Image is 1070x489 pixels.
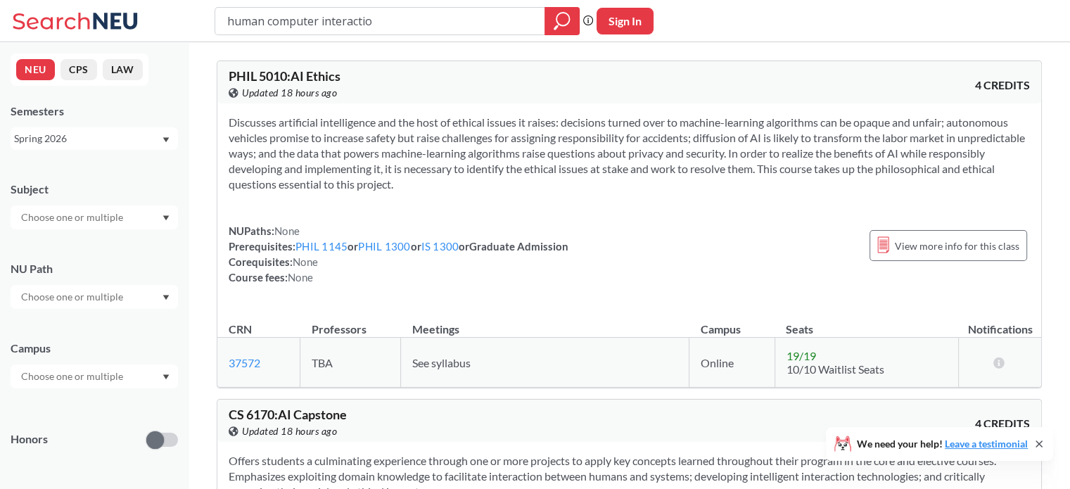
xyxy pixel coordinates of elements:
[229,322,252,337] div: CRN
[163,374,170,380] svg: Dropdown arrow
[895,237,1019,255] span: View more info for this class
[11,103,178,119] div: Semesters
[857,439,1028,449] span: We need your help!
[295,240,348,253] a: PHIL 1145
[229,115,1030,192] section: Discusses artificial intelligence and the host of ethical issues it raises: decisions turned over...
[689,307,775,338] th: Campus
[11,431,48,447] p: Honors
[300,307,401,338] th: Professors
[597,8,654,34] button: Sign In
[288,271,313,284] span: None
[300,338,401,388] td: TBA
[14,368,132,385] input: Choose one or multiple
[11,261,178,277] div: NU Path
[14,209,132,226] input: Choose one or multiple
[11,182,178,197] div: Subject
[975,77,1030,93] span: 4 CREDITS
[274,224,300,237] span: None
[554,11,571,31] svg: magnifying glass
[163,137,170,143] svg: Dropdown arrow
[226,9,535,33] input: Class, professor, course number, "phrase"
[945,438,1028,450] a: Leave a testimonial
[16,59,55,80] button: NEU
[60,59,97,80] button: CPS
[11,285,178,309] div: Dropdown arrow
[786,362,884,376] span: 10/10 Waitlist Seats
[229,223,568,285] div: NUPaths: Prerequisites: or or or Graduate Admission Corequisites: Course fees:
[11,127,178,150] div: Spring 2026Dropdown arrow
[14,288,132,305] input: Choose one or multiple
[163,295,170,300] svg: Dropdown arrow
[544,7,580,35] div: magnifying glass
[163,215,170,221] svg: Dropdown arrow
[401,307,689,338] th: Meetings
[358,240,410,253] a: PHIL 1300
[229,407,347,422] span: CS 6170 : AI Capstone
[103,59,143,80] button: LAW
[786,349,816,362] span: 19 / 19
[14,131,161,146] div: Spring 2026
[975,416,1030,431] span: 4 CREDITS
[421,240,459,253] a: IS 1300
[11,341,178,356] div: Campus
[242,424,337,439] span: Updated 18 hours ago
[775,307,959,338] th: Seats
[11,364,178,388] div: Dropdown arrow
[229,356,260,369] a: 37572
[293,255,318,268] span: None
[229,68,340,84] span: PHIL 5010 : AI Ethics
[959,307,1041,338] th: Notifications
[242,85,337,101] span: Updated 18 hours ago
[11,205,178,229] div: Dropdown arrow
[412,356,471,369] span: See syllabus
[689,338,775,388] td: Online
